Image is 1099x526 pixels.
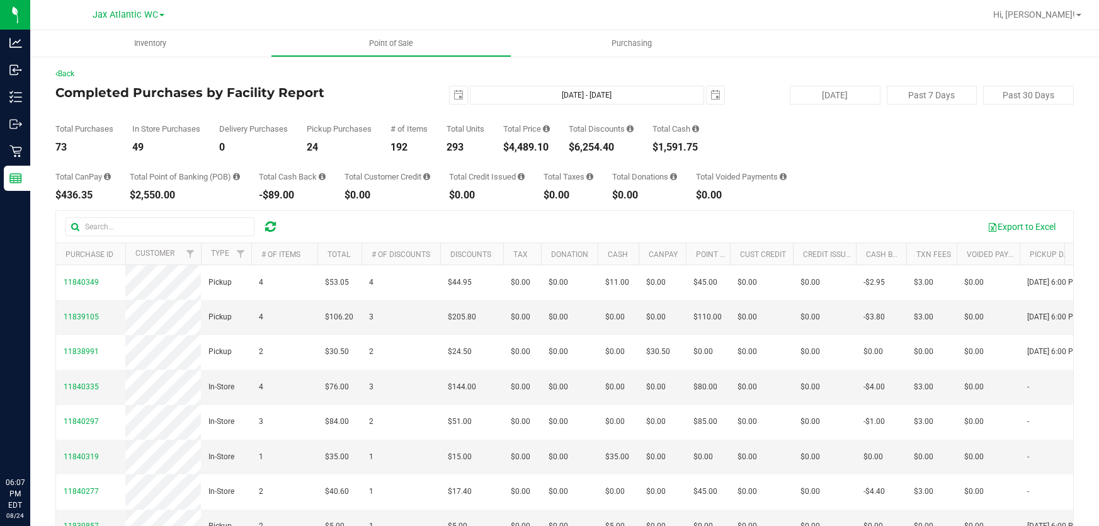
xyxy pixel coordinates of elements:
span: 4 [259,381,263,393]
a: Point of Sale [271,30,511,57]
inline-svg: Reports [9,172,22,185]
a: Type [211,249,229,258]
span: 11840349 [64,278,99,287]
a: Purchase ID [65,250,113,259]
span: [DATE] 6:00 PM EDT [1027,277,1095,289]
span: $0.00 [964,346,984,358]
span: $0.00 [549,381,568,393]
span: 2 [369,346,373,358]
span: 11840335 [64,382,99,391]
span: $0.00 [800,346,820,358]
span: Purchasing [595,38,669,49]
div: $0.00 [449,190,525,200]
div: Total Cash Back [259,173,326,181]
span: In-Store [208,486,234,498]
span: 4 [369,277,373,289]
div: Total Customer Credit [345,173,430,181]
div: $0.00 [696,190,787,200]
div: 0 [219,142,288,152]
span: $0.00 [549,486,568,498]
span: $0.00 [693,346,713,358]
button: Export to Excel [979,216,1064,237]
span: $0.00 [964,381,984,393]
span: 11838991 [64,347,99,356]
span: $15.00 [448,451,472,463]
div: Total CanPay [55,173,111,181]
span: In-Store [208,416,234,428]
div: $0.00 [612,190,677,200]
span: 11840297 [64,417,99,426]
p: 06:07 PM EDT [6,477,25,511]
div: 192 [390,142,428,152]
div: 49 [132,142,200,152]
div: # of Items [390,125,428,133]
span: 2 [259,346,263,358]
span: $0.00 [800,277,820,289]
span: $51.00 [448,416,472,428]
span: $0.00 [646,277,666,289]
span: Inventory [117,38,183,49]
span: $0.00 [737,346,757,358]
div: Total Purchases [55,125,113,133]
span: $0.00 [737,416,757,428]
i: Sum of the successful, non-voided CanPay payment transactions for all purchases in the date range. [104,173,111,181]
span: $0.00 [800,451,820,463]
span: $0.00 [605,486,625,498]
span: $30.50 [325,346,349,358]
div: Total Donations [612,173,677,181]
span: $0.00 [511,416,530,428]
span: select [450,86,467,104]
div: Delivery Purchases [219,125,288,133]
div: $436.35 [55,190,111,200]
a: Voided Payment [967,250,1029,259]
span: $0.00 [737,451,757,463]
span: In-Store [208,451,234,463]
span: $110.00 [693,311,722,323]
span: $0.00 [646,381,666,393]
div: Total Taxes [544,173,593,181]
button: Past 30 Days [983,86,1074,105]
span: 11839105 [64,312,99,321]
div: Total Units [447,125,484,133]
span: $0.00 [511,451,530,463]
a: Total [327,250,350,259]
a: # of Discounts [372,250,430,259]
div: Total Discounts [569,125,634,133]
inline-svg: Outbound [9,118,22,130]
span: $3.00 [914,381,933,393]
span: $3.00 [914,311,933,323]
i: Sum of all round-up-to-next-dollar total price adjustments for all purchases in the date range. [670,173,677,181]
span: $44.95 [448,277,472,289]
span: $53.05 [325,277,349,289]
span: 1 [259,451,263,463]
span: Jax Atlantic WC [93,9,158,20]
i: Sum of all voided payment transaction amounts, excluding tips and transaction fees, for all purch... [780,173,787,181]
span: -$1.00 [863,416,885,428]
span: 4 [259,277,263,289]
span: $0.00 [800,311,820,323]
span: $0.00 [863,346,883,358]
button: [DATE] [790,86,880,105]
span: select [707,86,724,104]
span: $80.00 [693,381,717,393]
span: $0.00 [800,486,820,498]
span: $85.00 [693,416,717,428]
a: Discounts [450,250,491,259]
span: $3.00 [914,486,933,498]
span: $0.00 [800,416,820,428]
div: $1,591.75 [652,142,699,152]
span: Point of Sale [352,38,430,49]
span: $0.00 [549,311,568,323]
div: $4,489.10 [503,142,550,152]
span: $45.00 [693,277,717,289]
a: Cust Credit [740,250,786,259]
a: CanPay [649,250,678,259]
span: - [1027,416,1029,428]
i: Sum of the cash-back amounts from rounded-up electronic payments for all purchases in the date ra... [319,173,326,181]
div: -$89.00 [259,190,326,200]
span: $0.00 [964,311,984,323]
span: 3 [259,416,263,428]
span: $0.00 [549,277,568,289]
div: $6,254.40 [569,142,634,152]
div: Total Point of Banking (POB) [130,173,240,181]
